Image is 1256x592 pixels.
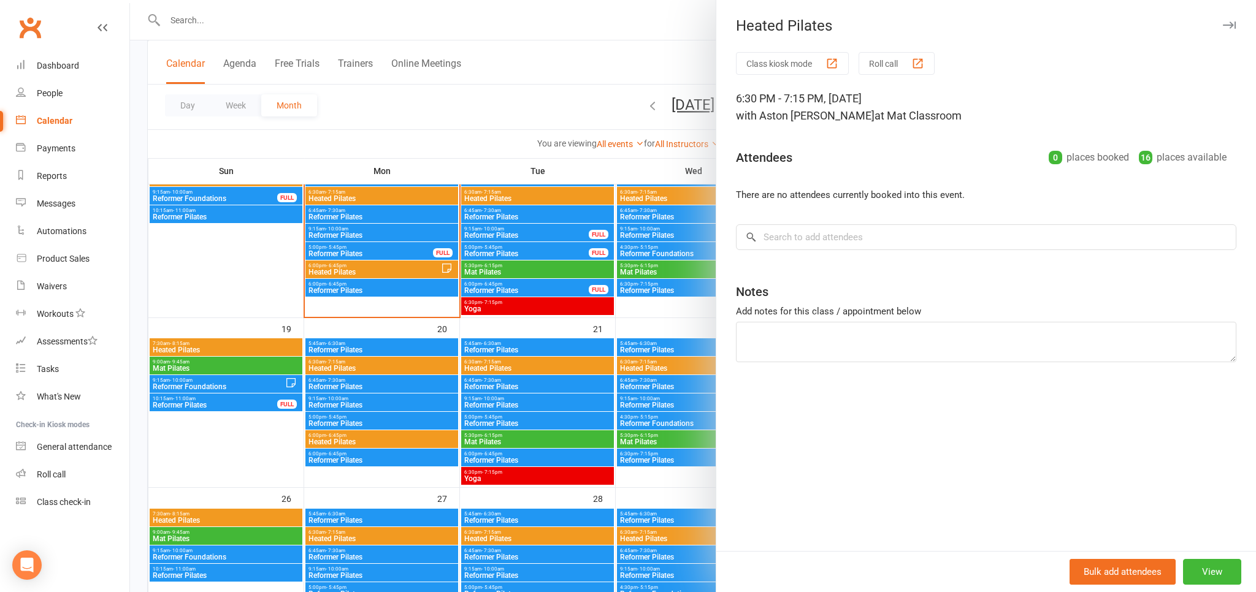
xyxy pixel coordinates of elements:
[37,199,75,208] div: Messages
[37,442,112,452] div: General attendance
[37,309,74,319] div: Workouts
[736,149,792,166] div: Attendees
[37,254,90,264] div: Product Sales
[12,550,42,580] div: Open Intercom Messenger
[16,383,129,411] a: What's New
[16,218,129,245] a: Automations
[16,488,129,516] a: Class kiosk mode
[16,328,129,355] a: Assessments
[37,336,98,346] div: Assessments
[37,143,75,153] div: Payments
[37,61,79,70] div: Dashboard
[37,364,59,374] div: Tasks
[37,116,72,126] div: Calendar
[1139,149,1227,166] div: places available
[37,226,86,236] div: Automations
[1070,559,1176,585] button: Bulk add attendees
[736,188,1236,202] li: There are no attendees currently booked into this event.
[16,190,129,218] a: Messages
[16,107,129,135] a: Calendar
[16,433,129,461] a: General attendance kiosk mode
[1049,151,1062,164] div: 0
[16,355,129,383] a: Tasks
[37,281,67,291] div: Waivers
[736,283,768,300] div: Notes
[875,109,962,122] span: at Mat Classroom
[16,461,129,488] a: Roll call
[859,52,935,75] button: Roll call
[16,162,129,190] a: Reports
[16,273,129,300] a: Waivers
[1139,151,1152,164] div: 16
[37,469,66,479] div: Roll call
[736,304,1236,319] div: Add notes for this class / appointment below
[16,135,129,162] a: Payments
[736,90,1236,124] div: 6:30 PM - 7:15 PM, [DATE]
[16,245,129,273] a: Product Sales
[16,300,129,328] a: Workouts
[37,171,67,181] div: Reports
[37,497,91,507] div: Class check-in
[16,52,129,80] a: Dashboard
[16,80,129,107] a: People
[1183,559,1241,585] button: View
[37,88,63,98] div: People
[37,392,81,401] div: What's New
[736,52,849,75] button: Class kiosk mode
[716,17,1256,34] div: Heated Pilates
[15,12,45,43] a: Clubworx
[736,109,875,122] span: with Aston [PERSON_NAME]
[1049,149,1129,166] div: places booked
[736,224,1236,250] input: Search to add attendees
